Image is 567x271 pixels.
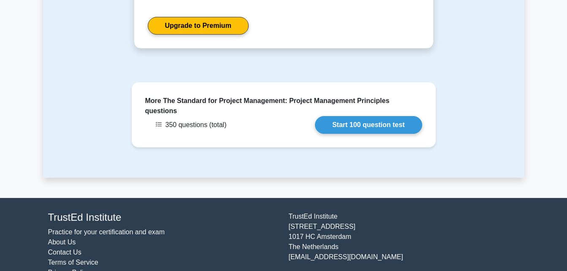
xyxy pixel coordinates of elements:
[48,211,279,224] h4: TrustEd Institute
[148,17,249,35] a: Upgrade to Premium
[48,249,81,256] a: Contact Us
[48,238,76,246] a: About Us
[315,116,422,134] a: Start 100 question test
[48,228,165,236] a: Practice for your certification and exam
[48,259,98,266] a: Terms of Service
